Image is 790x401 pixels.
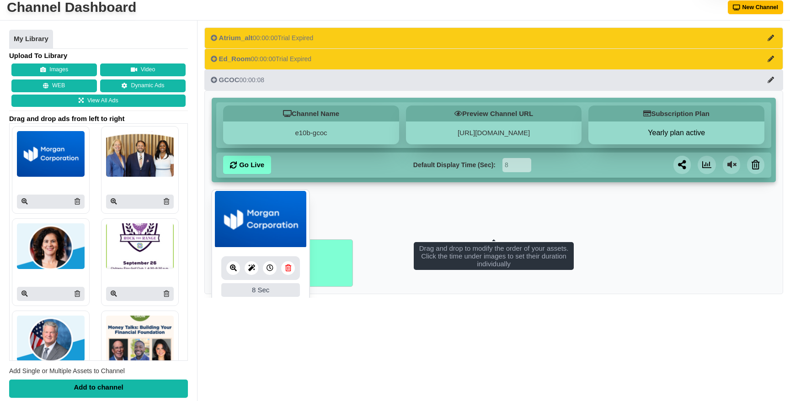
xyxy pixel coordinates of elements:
[204,69,783,90] button: GCOC00:00:08
[219,55,251,63] span: Ed_Room
[211,54,311,63] div: 00:00:00
[100,63,186,76] button: Video
[588,106,764,121] h5: Subscription Plan
[219,76,240,84] span: GCOC
[17,131,85,177] img: P250x250 image processing20250811 663185 1c9d6d1
[9,51,188,60] h4: Upload To Library
[458,129,530,137] a: [URL][DOMAIN_NAME]
[223,156,271,174] a: Go Live
[11,79,97,92] button: WEB
[744,357,790,401] iframe: Chat Widget
[215,191,306,248] img: 264.559 kb
[106,223,174,269] img: P250x250 image processing20250805 518302 s75tcb
[9,30,53,49] a: My Library
[413,160,496,170] label: Default Display Time (Sec):
[223,106,399,121] h5: Channel Name
[17,316,85,361] img: P250x250 image processing20250805 518302 4lmuuk
[211,33,314,42] div: 00:00:00
[588,128,764,137] button: Yearly plan active
[106,131,174,177] img: P250x250 image processing20250808 663185 yf6z2t
[204,27,783,48] button: Atrium_alt00:00:00Trial Expired
[223,121,399,144] div: e10b-gcoc
[9,380,188,398] div: Add to channel
[100,79,186,92] a: Dynamic Ads
[502,158,531,172] input: Seconds
[9,114,188,123] span: Drag and drop ads from left to right
[221,283,300,297] div: 8 Sec
[728,0,784,14] button: New Channel
[276,55,311,63] span: Trial Expired
[211,75,264,84] div: 00:00:08
[11,95,186,107] a: View All Ads
[219,34,253,42] span: Atrium_alt
[106,316,174,361] img: P250x250 image processing20250804 518302 1nrq5zt
[406,106,582,121] h5: Preview Channel URL
[9,367,125,375] span: Add Single or Multiple Assets to Channel
[11,63,97,76] button: Images
[204,48,783,69] button: Ed_Room00:00:00Trial Expired
[17,223,85,269] img: P250x250 image processing20250807 663185 jkuhs3
[278,34,313,42] span: Trial Expired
